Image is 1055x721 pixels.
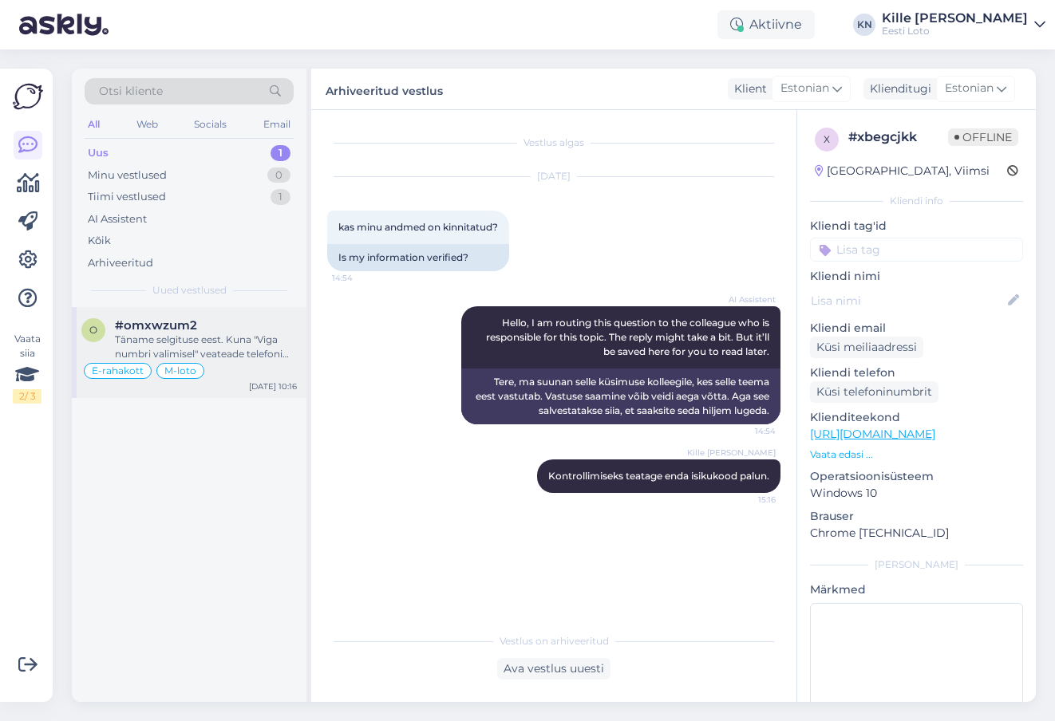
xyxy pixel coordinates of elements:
[716,494,776,506] span: 15:16
[88,145,109,161] div: Uus
[271,145,290,161] div: 1
[863,81,931,97] div: Klienditugi
[486,317,772,357] span: Hello, I am routing this question to the colleague who is responsible for this topic. The reply m...
[810,218,1023,234] p: Kliendi tag'id
[249,380,297,392] div: [DATE] 10:16
[326,78,443,100] label: Arhiveeritud vestlus
[327,136,780,150] div: Vestlus algas
[687,447,776,459] span: Kille [PERSON_NAME]
[13,332,41,404] div: Vaata siia
[88,167,167,183] div: Minu vestlused
[810,485,1023,502] p: Windows 10
[133,114,161,135] div: Web
[810,525,1023,542] p: Chrome [TECHNICAL_ID]
[728,81,767,97] div: Klient
[810,364,1023,381] p: Kliendi telefon
[716,425,776,437] span: 14:54
[717,10,815,39] div: Aktiivne
[85,114,103,135] div: All
[260,114,294,135] div: Email
[810,557,1023,572] div: [PERSON_NAME]
[853,14,875,36] div: KN
[332,272,392,284] span: 14:54
[267,167,290,183] div: 0
[882,12,1028,25] div: Kille [PERSON_NAME]
[824,133,830,145] span: x
[13,81,43,112] img: Askly Logo
[164,366,196,376] span: M-loto
[89,324,97,336] span: o
[848,128,948,147] div: # xbegcjkk
[810,238,1023,262] input: Lisa tag
[88,255,153,271] div: Arhiveeritud
[810,409,1023,426] p: Klienditeekond
[13,389,41,404] div: 2 / 3
[810,268,1023,285] p: Kliendi nimi
[99,83,163,100] span: Otsi kliente
[810,427,935,441] a: [URL][DOMAIN_NAME]
[810,468,1023,485] p: Operatsioonisüsteem
[716,294,776,305] span: AI Assistent
[948,128,1018,146] span: Offline
[500,634,609,648] span: Vestlus on arhiveeritud
[115,318,197,333] span: #omxwzum2
[88,189,166,205] div: Tiimi vestlused
[327,244,509,271] div: Is my information verified?
[882,12,1045,37] a: Kille [PERSON_NAME]Eesti Loto
[810,508,1023,525] p: Brauser
[271,189,290,205] div: 1
[497,658,610,680] div: Ava vestlus uuesti
[115,333,297,361] div: Täname selgituse eest. Kuna "Viga numbri valimisel" veateade telefoni [PERSON_NAME] pileti ostmis...
[88,233,111,249] div: Kõik
[338,221,498,233] span: kas minu andmed on kinnitatud?
[152,283,227,297] span: Uued vestlused
[548,470,769,482] span: Kontrollimiseks teatage enda isikukood palun.
[945,80,994,97] span: Estonian
[810,447,1023,462] p: Vaata edasi ...
[811,292,1005,309] input: Lisa nimi
[810,337,923,358] div: Küsi meiliaadressi
[810,381,938,403] div: Küsi telefoninumbrit
[461,368,780,424] div: Tere, ma suunan selle küsimuse kolleegile, kes selle teema eest vastutab. Vastuse saamine võib ve...
[88,211,147,227] div: AI Assistent
[810,194,1023,208] div: Kliendi info
[780,80,829,97] span: Estonian
[327,169,780,183] div: [DATE]
[810,320,1023,337] p: Kliendi email
[191,114,230,135] div: Socials
[815,163,990,179] div: [GEOGRAPHIC_DATA], Viimsi
[882,25,1028,37] div: Eesti Loto
[810,581,1023,598] p: Märkmed
[92,366,144,376] span: E-rahakott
